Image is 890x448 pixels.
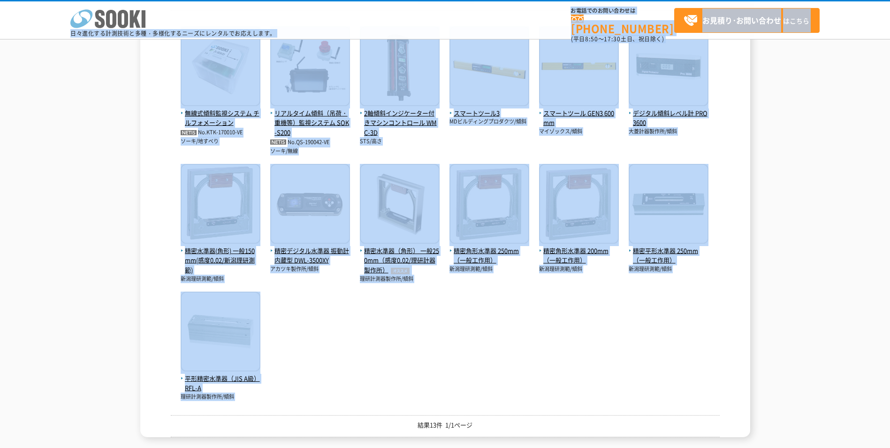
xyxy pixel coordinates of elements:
a: [PHONE_NUMBER] [571,15,674,34]
img: WMC-3D [360,26,440,108]
img: 一般150mm(感度0.02/新潟理研測範) [181,164,260,246]
span: はこちら [684,14,809,28]
span: 17:30 [604,35,621,43]
span: 平形精密水準器（JIS A級） RFL-A [181,374,260,394]
p: 新潟理研測範/傾斜 [181,275,260,283]
span: 精密角形水準器 250mm（一般工作用） [449,246,529,266]
img: 200mm（一般工作用） [539,164,619,246]
span: 精密角形水準器 200mm（一般工作用） [539,246,619,266]
img: RFL-A [181,292,260,374]
a: 精密角形水準器 200mm（一般工作用） [539,236,619,265]
img: 250mm（一般工作用） [629,164,708,246]
span: スマートツール GEN3 600mm [539,108,619,128]
img: チルフォメーション [181,26,260,108]
p: マイゾックス/傾斜 [539,128,619,136]
span: 2軸傾斜インジケーター付きマシンコントロール WMC-3D [360,108,440,138]
span: 精密平形水準器 250mm（一般工作用） [629,246,708,266]
p: 大菱計器製作所/傾斜 [629,128,708,136]
img: 一般250mm（感度0.02/理研計器製作所） [360,164,440,246]
p: 理研計測器製作所/傾斜 [181,393,260,401]
a: 無線式傾斜監視システム チルフォメーション [181,99,260,128]
a: 精密水準器（角形） 一般250mm（感度0.02/理研計器製作所）オススメ [360,236,440,275]
p: 新潟理研測範/傾斜 [539,265,619,273]
img: PRO3600 [629,26,708,108]
img: SOK-S200 [270,26,350,108]
a: リアルタイム傾斜（吊荷・重機等）監視システム SOK-S200 [270,99,350,138]
p: ソーキ/地すべり [181,138,260,146]
span: 8:50 [585,35,598,43]
a: 精密平形水準器 250mm（一般工作用） [629,236,708,265]
span: お電話でのお問い合わせは [571,8,674,14]
p: No.QS-190042-VE [270,138,350,147]
p: MDビルディングプロダクツ/傾斜 [449,118,529,126]
img: DWL-3500XY [270,164,350,246]
span: (平日 ～ 土日、祝日除く) [571,35,664,43]
p: 結果13件 1/1ページ [171,420,720,430]
a: 平形精密水準器（JIS A級） RFL-A [181,364,260,393]
span: 無線式傾斜監視システム チルフォメーション [181,108,260,128]
p: STS/高さ [360,138,440,146]
a: スマートツール GEN3 600mm [539,99,619,128]
p: 理研計測器製作所/傾斜 [360,275,440,283]
a: 2軸傾斜インジケーター付きマシンコントロール WMC-3D [360,99,440,138]
p: No.KTK-170010-VE [181,128,260,138]
a: お見積り･お問い合わせはこちら [674,8,820,33]
a: 精密デジタル水準器 振動計内蔵型 DWL-3500XY [270,236,350,265]
img: 250mm（一般工作用） [449,164,529,246]
p: 新潟理研測範/傾斜 [449,265,529,273]
span: デジタル傾斜レベル計 PRO3600 [629,108,708,128]
img: GEN3 600mm [539,26,619,108]
a: 精密水準器(角形) 一般150mm(感度0.02/新潟理研測範) [181,236,260,275]
strong: お見積り･お問い合わせ [702,15,781,26]
span: 精密デジタル水準器 振動計内蔵型 DWL-3500XY [270,246,350,266]
a: スマートツール3 [449,99,529,118]
a: デジタル傾斜レベル計 PRO3600 [629,99,708,128]
img: オススメ [388,268,412,274]
span: スマートツール3 [449,108,529,118]
p: 新潟理研測範/傾斜 [629,265,708,273]
span: 精密水準器(角形) 一般150mm(感度0.02/新潟理研測範) [181,246,260,275]
p: アカツキ製作所/傾斜 [270,265,350,273]
span: 精密水準器（角形） 一般250mm（感度0.02/理研計器製作所） [360,246,440,275]
span: リアルタイム傾斜（吊荷・重機等）監視システム SOK-S200 [270,108,350,138]
a: 精密角形水準器 250mm（一般工作用） [449,236,529,265]
p: ソーキ/無線 [270,147,350,155]
p: 日々進化する計測技術と多種・多様化するニーズにレンタルでお応えします。 [70,31,276,36]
